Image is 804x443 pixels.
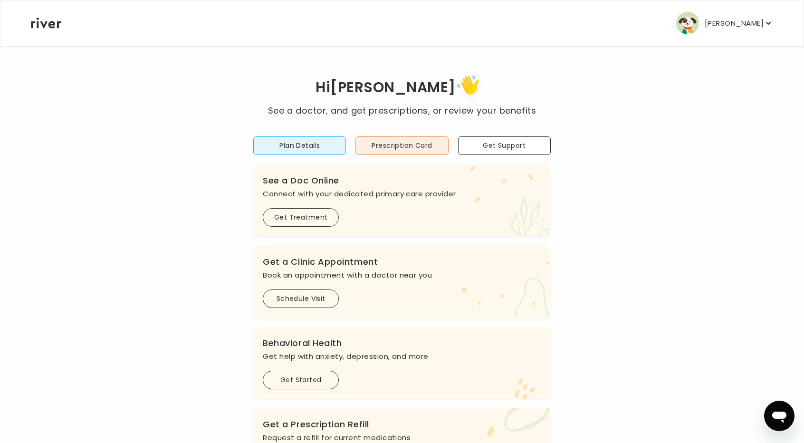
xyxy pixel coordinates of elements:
button: Plan Details [253,136,346,155]
h1: Hi [PERSON_NAME] [268,72,536,104]
iframe: Button to launch messaging window [764,401,794,431]
p: Get help with anxiety, depression, and more [263,350,541,363]
h3: Behavioral Health [263,337,541,350]
p: [PERSON_NAME] [705,17,764,30]
h3: Get a Clinic Appointment [263,255,541,269]
p: Book an appointment with a doctor near you [263,269,541,282]
p: Connect with your dedicated primary care provider [263,187,541,201]
h3: Get a Prescription Refill [263,418,541,431]
button: user avatar[PERSON_NAME] [676,12,773,35]
h3: See a Doc Online [263,174,541,187]
button: Get Treatment [263,208,339,227]
button: Prescription Card [355,136,448,155]
button: Get Support [458,136,551,155]
img: user avatar [676,12,699,35]
button: Schedule Visit [263,289,339,308]
button: Get Started [263,371,339,389]
p: See a doctor, and get prescriptions, or review your benefits [268,104,536,117]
